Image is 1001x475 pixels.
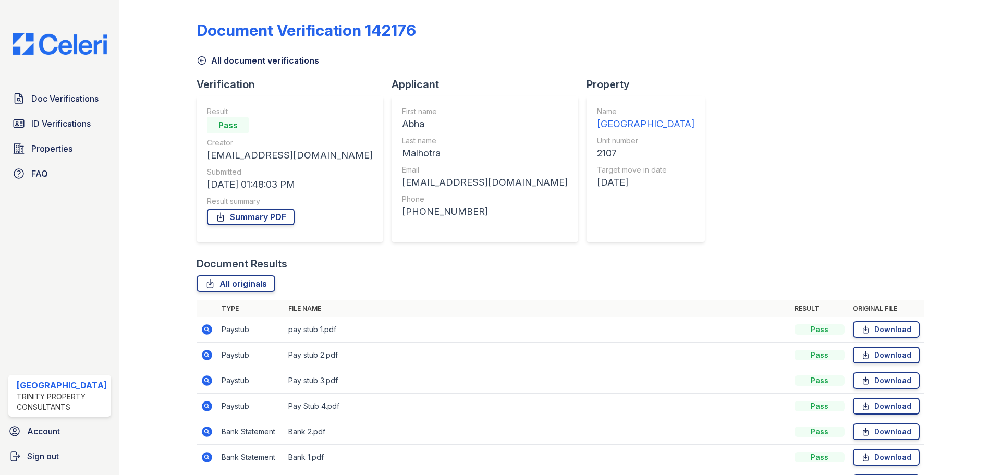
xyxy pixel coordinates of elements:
[402,136,568,146] div: Last name
[795,401,845,411] div: Pass
[197,275,275,292] a: All originals
[207,117,249,133] div: Pass
[217,419,284,445] td: Bank Statement
[207,196,373,206] div: Result summary
[217,394,284,419] td: Paystub
[197,21,416,40] div: Document Verification 142176
[31,92,99,105] span: Doc Verifications
[8,138,111,159] a: Properties
[597,136,694,146] div: Unit number
[207,138,373,148] div: Creator
[4,446,115,467] a: Sign out
[795,452,845,462] div: Pass
[17,392,107,412] div: Trinity Property Consultants
[597,165,694,175] div: Target move in date
[31,142,72,155] span: Properties
[849,300,924,317] th: Original file
[31,117,91,130] span: ID Verifications
[8,88,111,109] a: Doc Verifications
[207,167,373,177] div: Submitted
[197,77,392,92] div: Verification
[217,343,284,368] td: Paystub
[853,449,920,466] a: Download
[27,425,60,437] span: Account
[853,398,920,415] a: Download
[17,379,107,392] div: [GEOGRAPHIC_DATA]
[392,77,587,92] div: Applicant
[853,423,920,440] a: Download
[217,300,284,317] th: Type
[790,300,849,317] th: Result
[197,54,319,67] a: All document verifications
[284,394,790,419] td: Pay Stub 4.pdf
[284,445,790,470] td: Bank 1.pdf
[217,368,284,394] td: Paystub
[795,375,845,386] div: Pass
[4,33,115,55] img: CE_Logo_Blue-a8612792a0a2168367f1c8372b55b34899dd931a85d93a1a3d3e32e68fde9ad4.png
[597,146,694,161] div: 2107
[284,368,790,394] td: Pay stub 3.pdf
[597,117,694,131] div: [GEOGRAPHIC_DATA]
[402,175,568,190] div: [EMAIL_ADDRESS][DOMAIN_NAME]
[207,106,373,117] div: Result
[4,421,115,442] a: Account
[207,209,295,225] a: Summary PDF
[402,106,568,117] div: First name
[853,347,920,363] a: Download
[8,113,111,134] a: ID Verifications
[284,343,790,368] td: Pay stub 2.pdf
[853,372,920,389] a: Download
[31,167,48,180] span: FAQ
[795,427,845,437] div: Pass
[597,175,694,190] div: [DATE]
[795,350,845,360] div: Pass
[284,419,790,445] td: Bank 2.pdf
[587,77,713,92] div: Property
[402,204,568,219] div: [PHONE_NUMBER]
[402,194,568,204] div: Phone
[8,163,111,184] a: FAQ
[207,177,373,192] div: [DATE] 01:48:03 PM
[402,146,568,161] div: Malhotra
[402,165,568,175] div: Email
[27,450,59,462] span: Sign out
[597,106,694,117] div: Name
[197,257,287,271] div: Document Results
[284,300,790,317] th: File name
[284,317,790,343] td: pay stub 1.pdf
[597,106,694,131] a: Name [GEOGRAPHIC_DATA]
[217,317,284,343] td: Paystub
[402,117,568,131] div: Abha
[795,324,845,335] div: Pass
[207,148,373,163] div: [EMAIL_ADDRESS][DOMAIN_NAME]
[853,321,920,338] a: Download
[217,445,284,470] td: Bank Statement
